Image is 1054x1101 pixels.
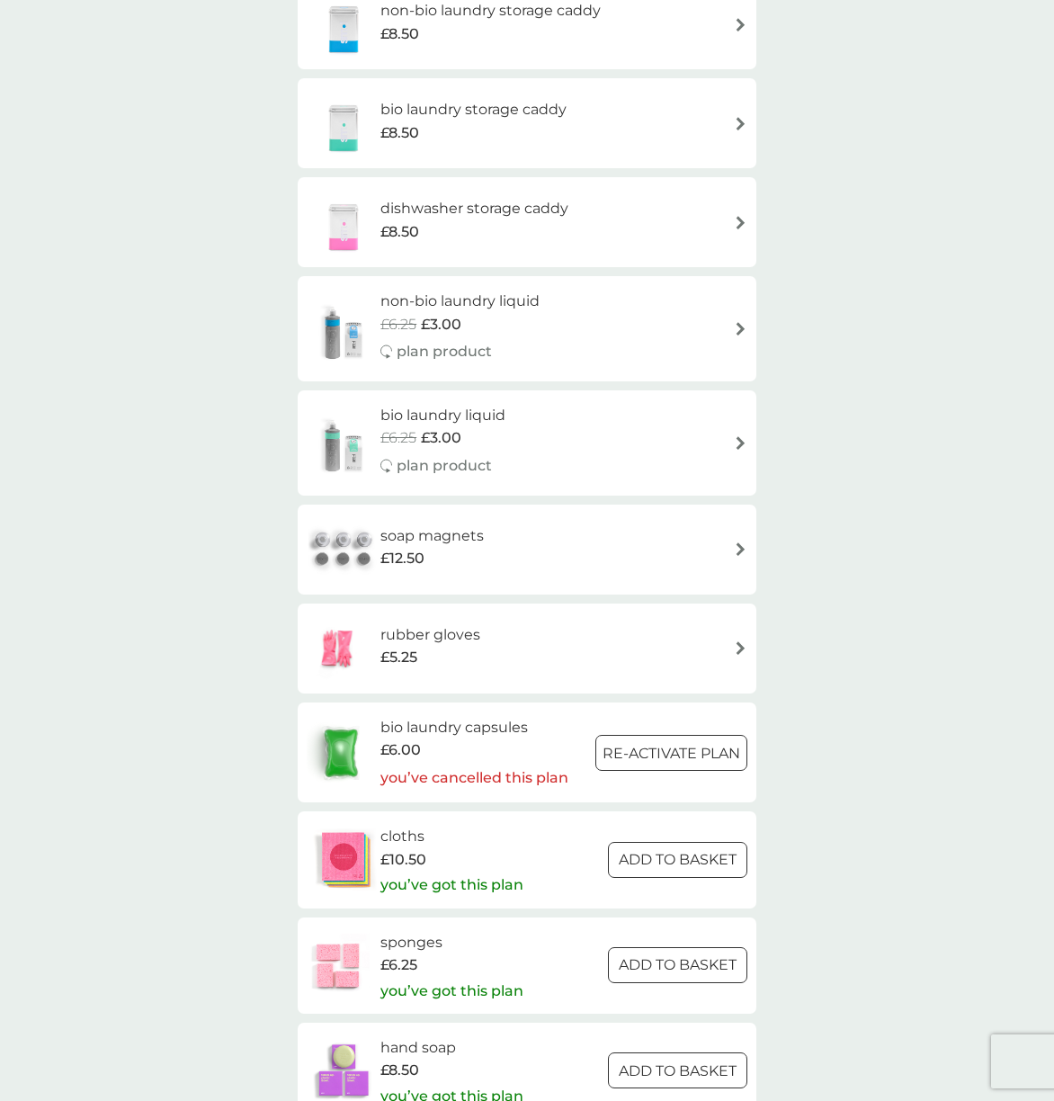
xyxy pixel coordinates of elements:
span: £3.00 [421,426,461,450]
span: £6.25 [380,953,417,977]
p: you’ve cancelled this plan [380,766,568,790]
span: £6.25 [380,426,416,450]
h6: dishwasher storage caddy [380,197,568,220]
span: £8.50 [380,220,419,244]
button: ADD TO BASKET [608,947,747,983]
span: £3.00 [421,313,461,336]
img: arrow right [734,542,747,556]
p: ADD TO BASKET [619,848,737,872]
img: arrow right [734,641,747,655]
img: non-bio laundry liquid [307,298,380,361]
p: you’ve got this plan [380,873,523,897]
img: arrow right [734,216,747,229]
span: £10.50 [380,848,426,872]
h6: bio laundry liquid [380,404,505,427]
button: ADD TO BASKET [608,842,747,878]
span: £8.50 [380,22,419,46]
img: arrow right [734,322,747,336]
p: plan product [397,454,492,478]
p: plan product [397,340,492,363]
span: £8.50 [380,1059,419,1082]
p: you’ve got this plan [380,980,523,1003]
span: £6.25 [380,313,416,336]
img: arrow right [734,117,747,130]
h6: non-bio laundry liquid [380,290,540,313]
img: sponges [307,934,370,997]
img: cloths [307,828,380,891]
img: bio laundry liquid [307,411,380,474]
span: £8.50 [380,121,419,145]
h6: cloths [380,825,523,848]
h6: bio laundry storage caddy [380,98,567,121]
button: Re-activate Plan [595,735,747,771]
img: bio laundry capsules [307,721,375,784]
h6: hand soap [380,1036,523,1060]
button: ADD TO BASKET [608,1052,747,1088]
h6: rubber gloves [380,623,480,647]
h6: sponges [380,931,523,954]
p: ADD TO BASKET [619,1060,737,1083]
h6: bio laundry capsules [380,716,568,739]
img: dishwasher storage caddy [307,191,380,254]
span: £6.00 [380,738,421,762]
img: bio laundry storage caddy [307,92,380,155]
span: £5.25 [380,646,417,669]
h6: soap magnets [380,524,484,548]
p: ADD TO BASKET [619,953,737,977]
img: arrow right [734,18,747,31]
span: £12.50 [380,547,424,570]
img: rubber gloves [307,617,370,680]
p: Re-activate Plan [603,742,740,765]
img: soap magnets [307,518,380,581]
img: arrow right [734,436,747,450]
